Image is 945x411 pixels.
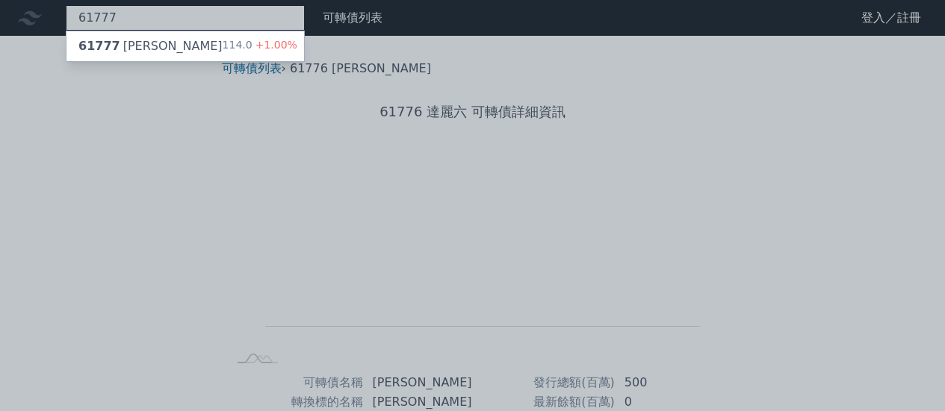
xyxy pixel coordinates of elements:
[870,339,945,411] div: 聊天小工具
[252,39,297,51] span: +1.00%
[66,31,304,61] a: 61777[PERSON_NAME] 114.0+1.00%
[78,37,223,55] div: [PERSON_NAME]
[78,39,120,53] span: 61777
[223,37,297,55] div: 114.0
[870,339,945,411] iframe: Chat Widget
